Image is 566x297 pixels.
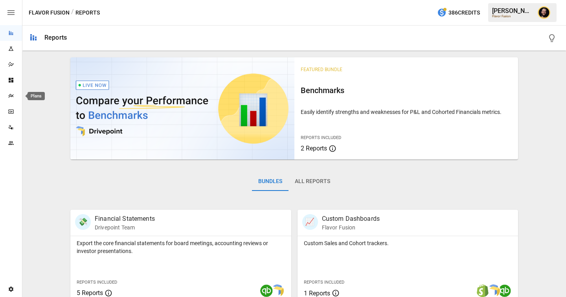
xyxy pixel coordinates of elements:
button: Flavor Fusion [29,8,70,18]
p: Drivepoint Team [95,224,155,231]
p: Custom Sales and Cohort trackers. [304,239,512,247]
img: smart model [271,284,284,297]
img: smart model [487,284,500,297]
span: Reports Included [301,135,341,140]
div: 📈 [302,214,318,230]
img: video thumbnail [70,57,294,159]
p: Custom Dashboards [322,214,380,224]
img: quickbooks [498,284,511,297]
span: 1 Reports [304,290,330,297]
img: quickbooks [260,284,273,297]
button: Ciaran Nugent [533,2,555,24]
button: 386Credits [434,5,483,20]
div: Plans [28,92,45,100]
span: 5 Reports [77,289,103,297]
div: Flavor Fusion [492,15,533,18]
div: [PERSON_NAME] [492,7,533,15]
p: Easily identify strengths and weaknesses for P&L and Cohorted Financials metrics. [301,108,512,116]
div: / [71,8,74,18]
span: Reports Included [304,280,344,285]
img: shopify [476,284,489,297]
button: Bundles [252,172,289,191]
div: 💸 [75,214,91,230]
p: Flavor Fusion [322,224,380,231]
span: Reports Included [77,280,117,285]
p: Financial Statements [95,214,155,224]
span: 2 Reports [301,145,327,152]
span: Featured Bundle [301,67,342,72]
button: All Reports [289,172,336,191]
span: 386 Credits [448,8,480,18]
h6: Benchmarks [301,84,512,97]
p: Export the core financial statements for board meetings, accounting reviews or investor presentat... [77,239,285,255]
div: Reports [44,34,67,41]
img: Ciaran Nugent [538,6,550,19]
